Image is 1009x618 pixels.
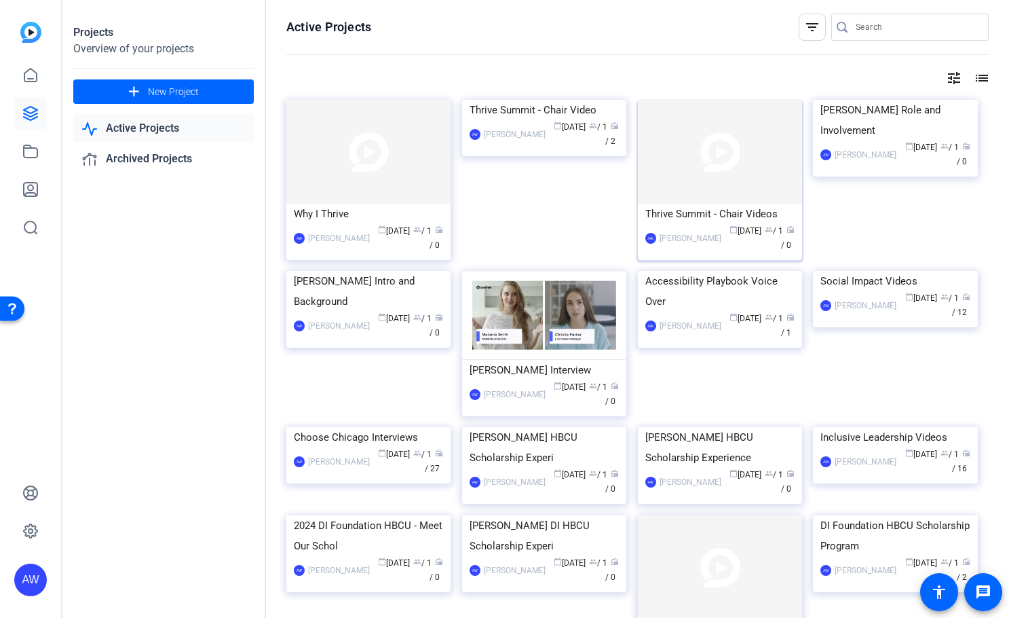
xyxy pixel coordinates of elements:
span: calendar_today [554,382,562,390]
div: [PERSON_NAME] [308,319,370,333]
div: AW [14,564,47,596]
span: radio [435,449,443,457]
span: group [940,293,949,301]
span: / 1 [765,314,783,323]
img: blue-gradient.svg [20,22,41,43]
span: [DATE] [729,226,761,236]
span: [DATE] [378,558,410,568]
span: group [413,225,421,234]
a: Archived Projects [73,145,254,173]
button: New Project [73,79,254,104]
div: AW [820,149,831,160]
div: [PERSON_NAME] [835,455,896,469]
span: group [413,558,421,566]
span: / 1 [589,122,607,132]
div: DI Foundation HBCU Scholarship Program [820,515,970,556]
span: [DATE] [554,122,586,132]
span: / 0 [605,558,619,582]
span: / 1 [781,314,795,338]
span: / 1 [413,314,432,323]
span: group [589,558,597,566]
div: AW [470,389,480,400]
div: [PERSON_NAME] [308,564,370,577]
div: [PERSON_NAME] Intro and Background [294,271,443,312]
span: group [589,469,597,477]
span: [DATE] [729,314,761,323]
span: [DATE] [905,450,937,459]
div: Thrive Summit - Chair Video [470,100,619,120]
span: radio [611,382,619,390]
span: calendar_today [905,293,913,301]
span: [DATE] [729,470,761,479]
span: [DATE] [905,293,937,303]
span: / 1 [940,558,959,568]
span: / 1 [413,558,432,568]
div: [PERSON_NAME] [484,388,546,401]
div: AW [294,233,305,244]
h1: Active Projects [286,19,371,35]
span: group [940,449,949,457]
span: calendar_today [729,469,738,477]
span: calendar_today [378,225,386,234]
div: Choose Chicago Interviews [294,427,443,448]
span: group [413,449,421,457]
span: radio [611,122,619,130]
div: AW [294,456,305,467]
div: AW [820,456,831,467]
div: [PERSON_NAME] [835,299,896,312]
mat-icon: accessibility [931,584,947,600]
span: group [589,382,597,390]
span: / 2 [605,122,619,146]
span: radio [962,293,970,301]
div: Projects [73,24,254,41]
div: [PERSON_NAME] HBCU Scholarship Experi [470,427,619,468]
div: [PERSON_NAME] [308,455,370,469]
div: AW [645,233,656,244]
div: [PERSON_NAME] HBCU Scholarship Experience [645,427,795,468]
span: [DATE] [378,450,410,459]
span: radio [962,449,970,457]
span: / 1 [413,450,432,459]
span: / 1 [765,470,783,479]
div: [PERSON_NAME] [484,128,546,141]
div: [PERSON_NAME] DI HBCU Scholarship Experi [470,515,619,556]
span: radio [611,558,619,566]
span: [DATE] [905,558,937,568]
div: AW [294,565,305,576]
input: Search [856,19,978,35]
span: / 0 [430,226,443,250]
span: [DATE] [554,470,586,479]
span: [DATE] [378,314,410,323]
span: radio [962,558,970,566]
div: AW [294,321,305,331]
span: radio [786,469,795,477]
span: calendar_today [729,313,738,321]
span: / 0 [781,470,795,494]
span: calendar_today [554,558,562,566]
span: New Project [148,85,199,99]
span: / 1 [589,382,607,392]
div: AW [470,565,480,576]
span: / 1 [940,293,959,303]
div: Accessibility Playbook Voice Over [645,271,795,312]
span: group [765,225,773,234]
div: [PERSON_NAME] Interview [470,360,619,380]
div: Thrive Summit - Chair Videos [645,204,795,224]
span: / 0 [605,470,619,494]
span: radio [435,558,443,566]
div: [PERSON_NAME] [660,232,721,245]
div: [PERSON_NAME] [484,564,546,577]
span: / 0 [605,382,619,406]
span: calendar_today [378,449,386,457]
div: AW [645,477,656,488]
mat-icon: filter_list [804,19,820,35]
div: Inclusive Leadership Videos [820,427,970,448]
div: AW [470,129,480,140]
span: radio [786,313,795,321]
span: group [413,313,421,321]
span: calendar_today [554,122,562,130]
div: Social Impact Videos [820,271,970,291]
span: radio [786,225,795,234]
span: [DATE] [378,226,410,236]
mat-icon: tune [946,70,962,86]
